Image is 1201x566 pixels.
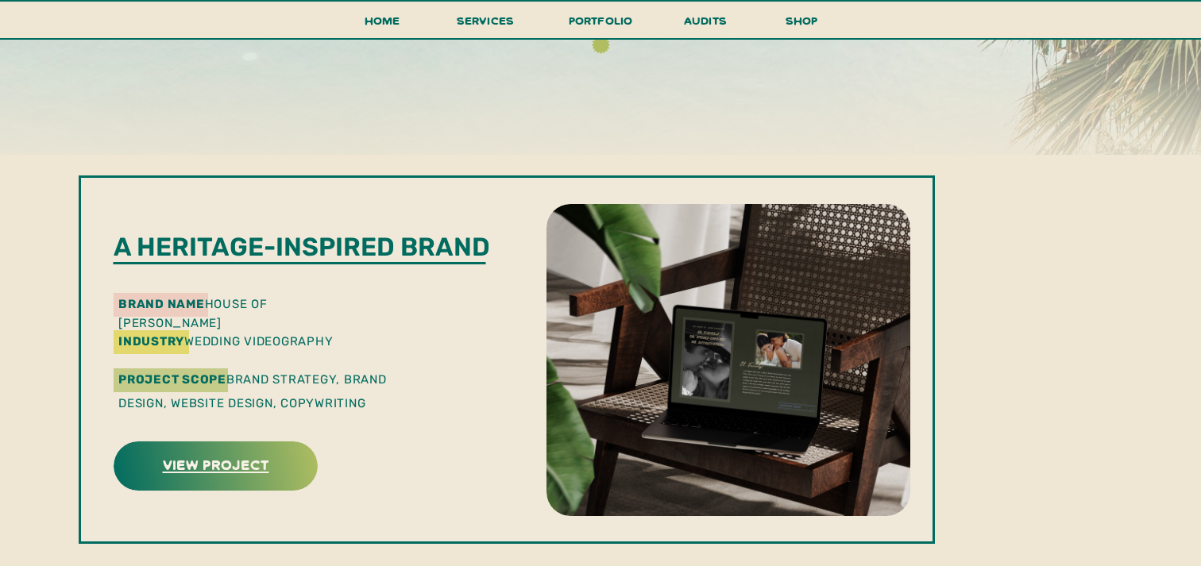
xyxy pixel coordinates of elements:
[118,368,419,410] p: Brand Strategy, Brand Design, Website Design, Copywriting
[682,10,729,38] a: audits
[118,334,184,348] b: industry
[452,10,519,40] a: services
[763,10,840,38] a: shop
[114,231,495,264] p: A heritage-inspired brand
[118,297,205,311] b: brand name
[357,10,407,40] a: Home
[116,452,315,476] a: view project
[118,332,477,348] p: wedding videography
[118,372,226,387] b: Project Scope
[118,295,353,310] p: house of [PERSON_NAME]
[563,10,638,40] a: portfolio
[457,13,515,28] span: services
